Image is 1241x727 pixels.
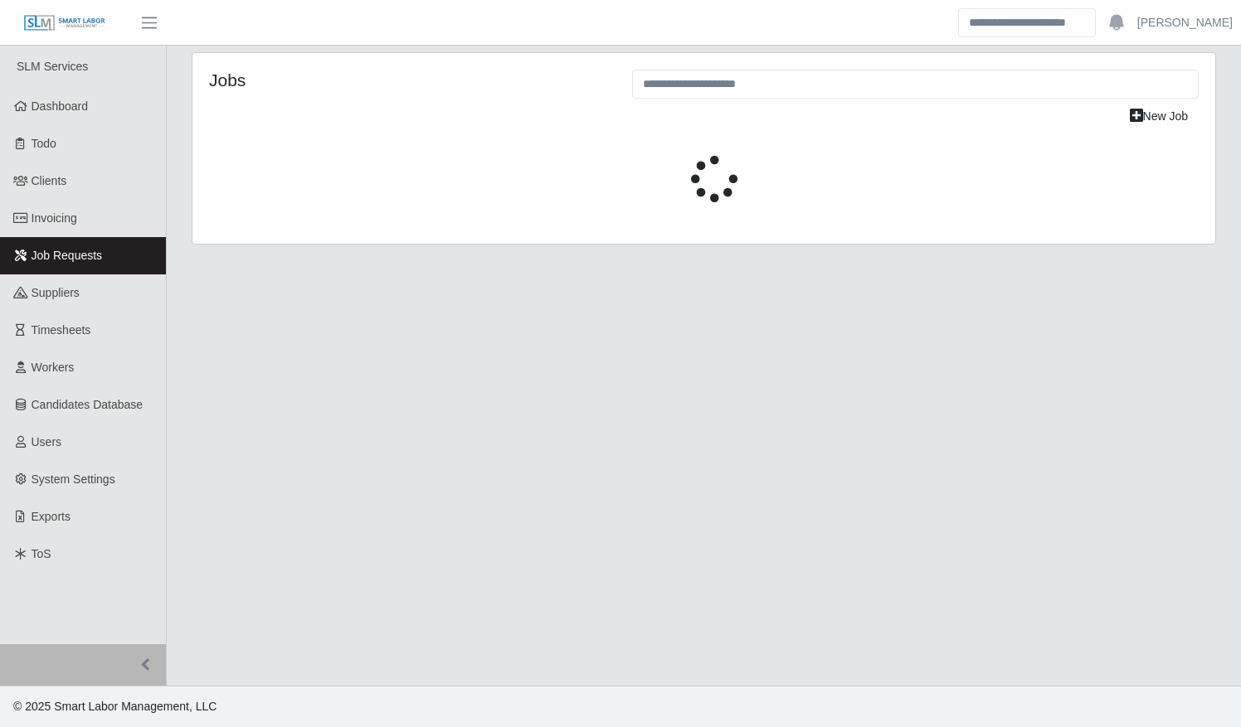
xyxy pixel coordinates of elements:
input: Search [958,8,1096,37]
span: Dashboard [32,99,89,113]
img: SLM Logo [23,14,106,32]
span: SLM Services [17,60,88,73]
span: System Settings [32,473,115,486]
span: Exports [32,510,71,523]
span: Invoicing [32,211,77,225]
span: Todo [32,137,56,150]
span: Suppliers [32,286,80,299]
span: Job Requests [32,249,103,262]
span: Timesheets [32,323,91,337]
h4: Jobs [209,70,607,90]
span: ToS [32,547,51,560]
span: Clients [32,174,67,187]
span: Workers [32,361,75,374]
span: © 2025 Smart Labor Management, LLC [13,700,217,713]
span: Users [32,435,62,448]
a: [PERSON_NAME] [1137,14,1233,32]
span: Candidates Database [32,398,144,411]
a: New Job [1119,102,1199,131]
